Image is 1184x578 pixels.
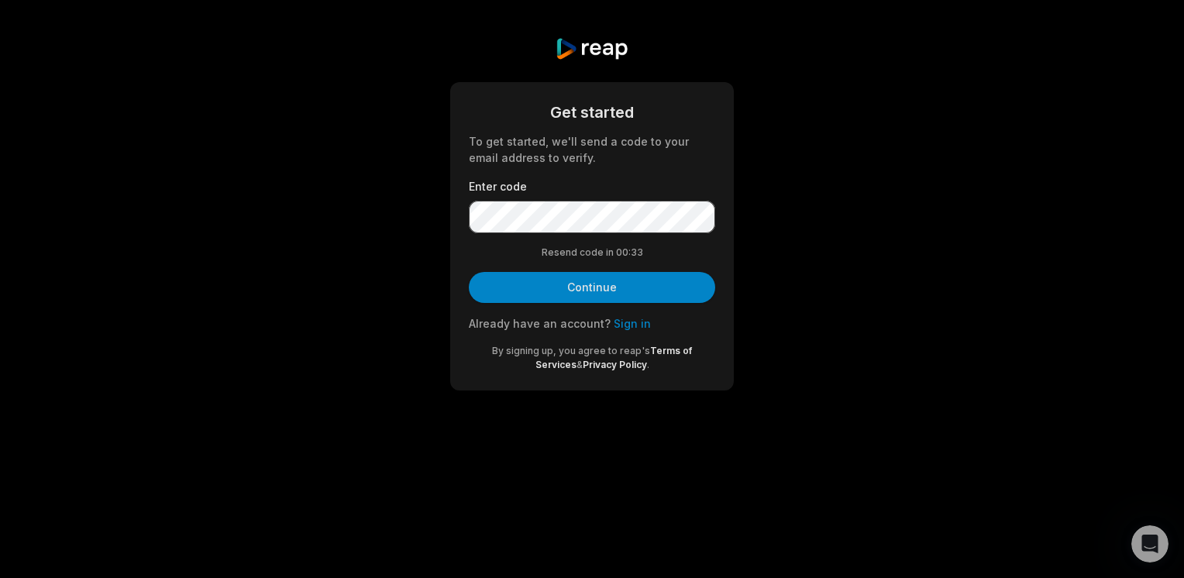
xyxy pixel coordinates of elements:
[631,246,643,260] span: 33
[577,359,583,370] span: &
[555,37,628,60] img: reap
[469,133,715,166] div: To get started, we'll send a code to your email address to verify.
[469,178,715,194] label: Enter code
[469,101,715,124] div: Get started
[469,272,715,303] button: Continue
[469,317,611,330] span: Already have an account?
[1131,525,1169,563] iframe: Intercom live chat
[614,317,651,330] a: Sign in
[583,359,647,370] a: Privacy Policy
[469,246,715,260] div: Resend code in 00:
[647,359,649,370] span: .
[492,345,650,356] span: By signing up, you agree to reap's
[535,345,693,370] a: Terms of Services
